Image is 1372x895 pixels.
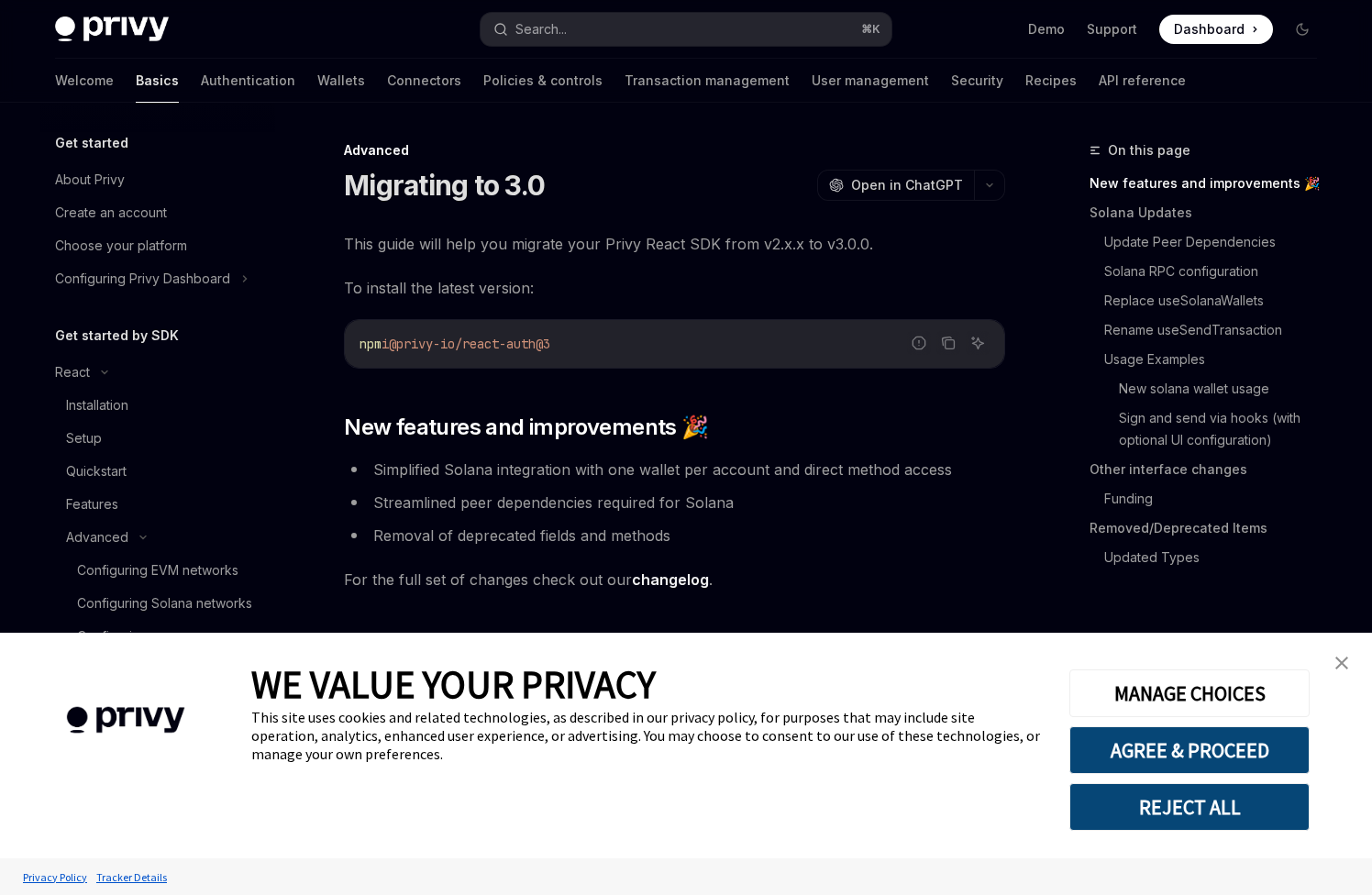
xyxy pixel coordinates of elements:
[1119,403,1332,455] a: Sign and send via hooks (with optional UI configuration)
[1087,20,1137,39] a: Support
[55,59,114,103] a: Welcome
[1174,20,1245,39] span: Dashboard
[251,660,656,708] span: WE VALUE YOUR PRIVACY
[515,18,567,40] div: Search...
[40,620,275,653] a: Configuring appearance
[1028,20,1065,39] a: Demo
[817,170,974,201] button: Open in ChatGPT
[40,587,275,620] a: Configuring Solana networks
[317,59,365,103] a: Wallets
[55,268,230,290] div: Configuring Privy Dashboard
[344,457,1005,482] li: Simplified Solana integration with one wallet per account and direct method access
[1099,59,1186,103] a: API reference
[1159,15,1273,44] a: Dashboard
[389,336,550,352] span: @privy-io/react-auth@3
[1104,257,1332,286] a: Solana RPC configuration
[632,570,709,590] a: changelog
[55,202,167,224] div: Create an account
[55,169,125,191] div: About Privy
[625,59,790,103] a: Transaction management
[77,592,252,614] div: Configuring Solana networks
[1104,543,1332,572] a: Updated Types
[344,523,1005,548] li: Removal of deprecated fields and methods
[1104,345,1332,374] a: Usage Examples
[344,275,1005,301] span: To install the latest version:
[55,17,169,42] img: dark logo
[77,625,226,647] div: Configuring appearance
[1069,669,1310,717] button: MANAGE CHOICES
[40,229,275,262] a: Choose your platform
[40,422,275,455] a: Setup
[951,59,1003,103] a: Security
[344,490,1005,515] li: Streamlined peer dependencies required for Solana
[1108,139,1190,161] span: On this page
[1090,455,1332,484] a: Other interface changes
[55,325,179,347] h5: Get started by SDK
[1104,227,1332,257] a: Update Peer Dependencies
[40,196,275,229] a: Create an account
[360,336,382,352] span: npm
[40,455,275,488] a: Quickstart
[1069,783,1310,831] button: REJECT ALL
[1069,726,1310,774] button: AGREE & PROCEED
[55,361,90,383] div: React
[18,861,92,893] a: Privacy Policy
[1104,315,1332,345] a: Rename useSendTransaction
[66,394,128,416] div: Installation
[66,526,128,548] div: Advanced
[201,59,295,103] a: Authentication
[1025,59,1077,103] a: Recipes
[812,59,929,103] a: User management
[481,13,891,46] button: Search...⌘K
[861,22,880,37] span: ⌘ K
[382,336,389,352] span: i
[40,389,275,422] a: Installation
[1288,15,1317,44] button: Toggle dark mode
[1335,657,1348,669] img: close banner
[28,680,224,760] img: company logo
[251,708,1042,763] div: This site uses cookies and related technologies, as described in our privacy policy, for purposes...
[77,559,238,581] div: Configuring EVM networks
[92,861,171,893] a: Tracker Details
[907,331,931,355] button: Report incorrect code
[55,132,128,154] h5: Get started
[136,59,179,103] a: Basics
[66,460,127,482] div: Quickstart
[936,331,960,355] button: Copy the contents from the code block
[1119,374,1332,403] a: New solana wallet usage
[66,493,118,515] div: Features
[344,413,708,442] span: New features and improvements 🎉
[40,488,275,521] a: Features
[483,59,603,103] a: Policies & controls
[40,554,275,587] a: Configuring EVM networks
[1090,198,1332,227] a: Solana Updates
[966,331,990,355] button: Ask AI
[344,567,1005,592] span: For the full set of changes check out our .
[851,176,963,194] span: Open in ChatGPT
[66,427,102,449] div: Setup
[1323,645,1360,681] a: close banner
[344,141,1005,160] div: Advanced
[1104,286,1332,315] a: Replace useSolanaWallets
[387,59,461,103] a: Connectors
[1104,484,1332,514] a: Funding
[344,231,1005,257] span: This guide will help you migrate your Privy React SDK from v2.x.x to v3.0.0.
[1090,169,1332,198] a: New features and improvements 🎉
[1090,514,1332,543] a: Removed/Deprecated Items
[40,163,275,196] a: About Privy
[55,235,187,257] div: Choose your platform
[344,169,545,202] h1: Migrating to 3.0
